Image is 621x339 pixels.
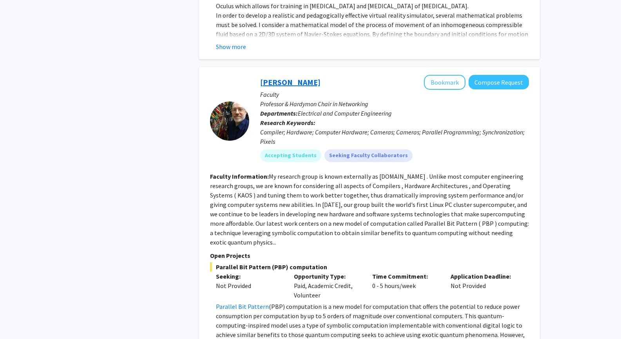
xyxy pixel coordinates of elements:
button: Add Henry Dietz to Bookmarks [424,75,465,90]
div: Compiler; Hardware; Computer Hardware; Cameras; Cameras; Parallel Programming; Synchronization; P... [260,127,529,146]
div: Not Provided [445,272,523,300]
span: Parallel Bit Pattern (PBP) computation [210,262,529,272]
b: Research Keywords: [260,119,315,127]
p: In order to develop a realistic and pedagogically effective virtual reality simulator, several ma... [216,11,529,76]
span: Electrical and Computer Engineering [298,109,392,117]
p: Opportunity Type: [294,272,360,281]
p: Time Commitment: [372,272,439,281]
div: Not Provided [216,281,282,290]
p: Faculty [260,90,529,99]
mat-chip: Accepting Students [260,149,321,162]
p: Professor & Hardymon Chair in Networking [260,99,529,109]
b: Faculty Information: [210,172,269,180]
button: Compose Request to Henry Dietz [469,75,529,89]
p: Open Projects [210,251,529,260]
div: 0 - 5 hours/week [366,272,445,300]
b: Departments: [260,109,298,117]
a: [PERSON_NAME] [260,77,320,87]
div: Paid, Academic Credit, Volunteer [288,272,366,300]
p: Application Deadline: [451,272,517,281]
mat-chip: Seeking Faculty Collaborators [324,149,413,162]
fg-read-more: My research group is known externally as [DOMAIN_NAME] . Unlike most computer engineering researc... [210,172,529,246]
a: Parallel Bit Pattern [216,303,269,310]
p: Seeking: [216,272,282,281]
button: Show more [216,42,246,51]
